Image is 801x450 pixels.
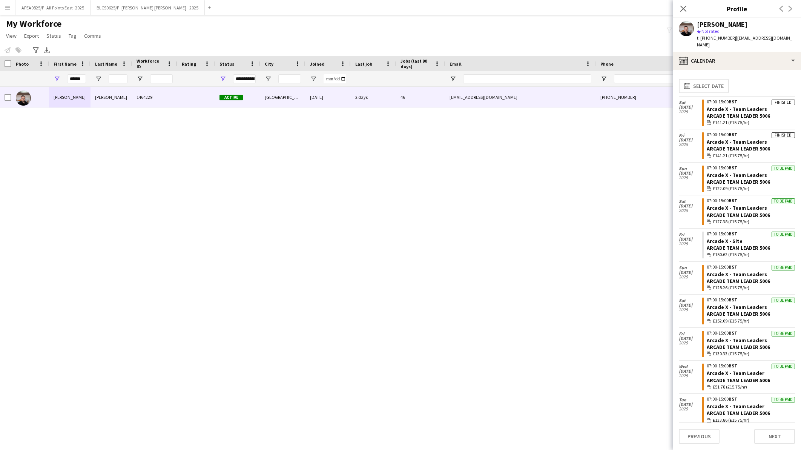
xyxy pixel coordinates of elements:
[707,377,795,384] div: Arcade Team Leader 5006
[679,373,702,378] span: 2025
[697,35,736,41] span: t. [PHONE_NUMBER]
[81,31,104,41] a: Comms
[701,28,720,34] span: Not rated
[707,212,795,218] div: Arcade Team Leader 5006
[600,61,614,67] span: Phone
[679,402,702,407] span: [DATE]
[219,95,243,100] span: Active
[772,364,795,369] div: To be paid
[150,74,173,83] input: Workforce ID Filter Input
[707,310,795,317] div: Arcade Team Leader 5006
[707,397,795,401] div: 07:00-15:00
[182,61,196,67] span: Rating
[679,270,702,275] span: [DATE]
[707,132,795,137] div: 07:00-15:00
[772,331,795,336] div: To be paid
[43,31,64,41] a: Status
[450,75,456,82] button: Open Filter Menu
[772,198,795,204] div: To be paid
[67,74,86,83] input: First Name Filter Input
[707,278,795,284] div: Arcade Team Leader 5006
[109,74,127,83] input: Last Name Filter Input
[772,298,795,303] div: To be paid
[679,100,702,105] span: Sat
[679,171,702,175] span: [DATE]
[137,75,143,82] button: Open Filter Menu
[42,46,51,55] app-action-btn: Export XLSX
[679,138,702,142] span: [DATE]
[707,172,767,178] a: Arcade X - Team Leaders
[729,99,737,104] span: BST
[679,364,702,369] span: Wed
[679,142,702,147] span: 2025
[679,133,702,138] span: Fri
[707,344,795,350] div: Arcade Team Leader 5006
[707,204,767,211] a: Arcade X - Team Leaders
[324,74,346,83] input: Joined Filter Input
[713,119,749,126] span: £141.21 (£15.75/hr)
[679,341,702,345] span: 2025
[707,198,795,203] div: 07:00-15:00
[596,87,692,108] div: [PHONE_NUMBER]
[772,265,795,270] div: To be paid
[673,52,801,70] div: Calendar
[679,398,702,402] span: Tue
[707,331,795,335] div: 07:00-15:00
[679,307,702,312] span: 2025
[679,175,702,180] span: 2025
[679,232,702,237] span: Fri
[6,18,61,29] span: My Workforce
[707,178,795,185] div: Arcade Team Leader 5006
[679,298,702,303] span: Sat
[219,61,234,67] span: Status
[445,87,596,108] div: [EMAIL_ADDRESS][DOMAIN_NAME]
[707,265,795,269] div: 07:00-15:00
[310,75,317,82] button: Open Filter Menu
[6,32,17,39] span: View
[713,318,749,324] span: £152.09 (£15.75/hr)
[707,410,795,416] div: Arcade Team Leader 5006
[351,87,396,108] div: 2 days
[137,58,164,69] span: Workforce ID
[24,32,39,39] span: Export
[729,198,737,203] span: BST
[713,251,749,258] span: £150.62 (£15.75/hr)
[754,429,795,444] button: Next
[679,105,702,109] span: [DATE]
[772,166,795,171] div: To be paid
[713,185,749,192] span: £122.09 (£15.75/hr)
[707,166,795,170] div: 07:00-15:00
[305,87,351,108] div: [DATE]
[278,74,301,83] input: City Filter Input
[772,232,795,237] div: To be paid
[707,238,743,244] a: Arcade X - Site
[729,264,737,270] span: BST
[729,231,737,237] span: BST
[679,241,702,246] span: 2025
[713,218,749,225] span: £127.38 (£15.75/hr)
[729,297,737,303] span: BST
[21,31,42,41] a: Export
[707,244,795,251] div: Arcade Team Leader 5006
[772,397,795,402] div: To be paid
[3,31,20,41] a: View
[713,284,749,291] span: £128.26 (£15.75/hr)
[265,61,273,67] span: City
[679,303,702,307] span: [DATE]
[707,364,795,368] div: 07:00-15:00
[679,199,702,204] span: Sat
[46,32,61,39] span: Status
[95,75,102,82] button: Open Filter Menu
[729,330,737,336] span: BST
[84,32,101,39] span: Comms
[600,75,607,82] button: Open Filter Menu
[219,75,226,82] button: Open Filter Menu
[707,271,767,278] a: Arcade X - Team Leaders
[355,61,372,67] span: Last job
[31,46,40,55] app-action-btn: Advanced filters
[729,132,737,137] span: BST
[679,79,729,93] button: Select date
[49,87,91,108] div: [PERSON_NAME]
[310,61,325,67] span: Joined
[697,35,792,48] span: | [EMAIL_ADDRESS][DOMAIN_NAME]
